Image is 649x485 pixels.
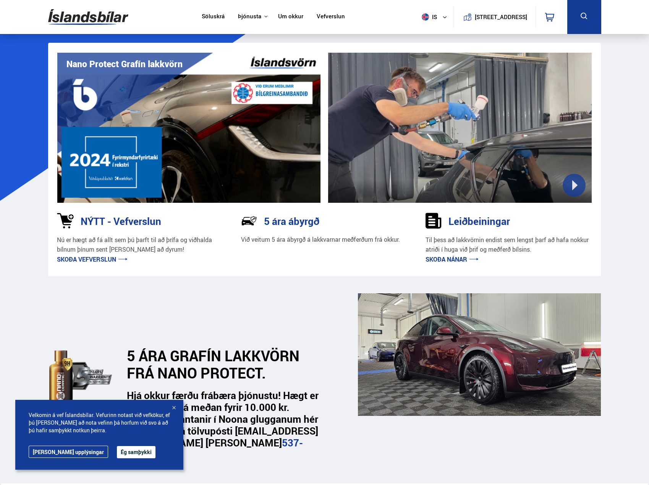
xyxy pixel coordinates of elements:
[117,446,155,458] button: Ég samþykki
[202,13,225,21] a: Söluskrá
[81,215,161,227] h3: NÝTT - Vefverslun
[426,255,479,264] a: Skoða nánar
[457,6,531,28] a: [STREET_ADDRESS]
[422,13,429,21] img: svg+xml;base64,PHN2ZyB4bWxucz0iaHR0cDovL3d3dy53My5vcmcvMjAwMC9zdmciIHdpZHRoPSI1MTIiIGhlaWdodD0iNT...
[57,235,224,255] p: Nú er hægt að fá allt sem þú þarft til að þrífa og viðhalda bílnum þínum sent [PERSON_NAME] að dy...
[426,235,592,255] p: Til þess að lakkvörnin endist sem lengst þarf að hafa nokkur atriði í huga við þrif og meðferð bí...
[48,5,128,29] img: G0Ugv5HjCgRt.svg
[419,13,438,21] span: is
[419,6,453,28] button: is
[241,235,400,244] p: Við veitum 5 ára ábyrgð á lakkvarnar meðferðum frá okkur.
[66,59,183,69] h1: Nano Protect Grafín lakkvörn
[478,14,524,20] button: [STREET_ADDRESS]
[57,255,128,264] a: Skoða vefverslun
[448,215,510,227] h3: Leiðbeiningar
[127,388,319,462] strong: Hjá okkur færðu frábæra þjónustu! Hægt er að fá lánsbíl á meðan fyrir 10.000 kr. aukalega. Pantan...
[29,411,170,434] span: Velkomin á vef Íslandsbílar. Vefurinn notast við vefkökur, ef þú [PERSON_NAME] að nota vefinn þá ...
[49,342,115,411] img: dEaiphv7RL974N41.svg
[278,13,303,21] a: Um okkur
[264,215,319,227] h3: 5 ára ábyrgð
[241,213,257,229] img: NP-R9RrMhXQFCiaa.svg
[426,213,442,229] img: sDldwouBCQTERH5k.svg
[358,293,601,416] img: _cQ-aqdHU9moQQvH.png
[57,213,74,229] img: 1kVRZhkadjUD8HsE.svg
[29,446,108,458] a: [PERSON_NAME] upplýsingar
[317,13,345,21] a: Vefverslun
[57,53,321,203] img: vI42ee_Copy_of_H.png
[127,347,317,382] h2: 5 ÁRA GRAFÍN LAKKVÖRN FRÁ NANO PROTECT.
[238,13,261,20] button: Þjónusta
